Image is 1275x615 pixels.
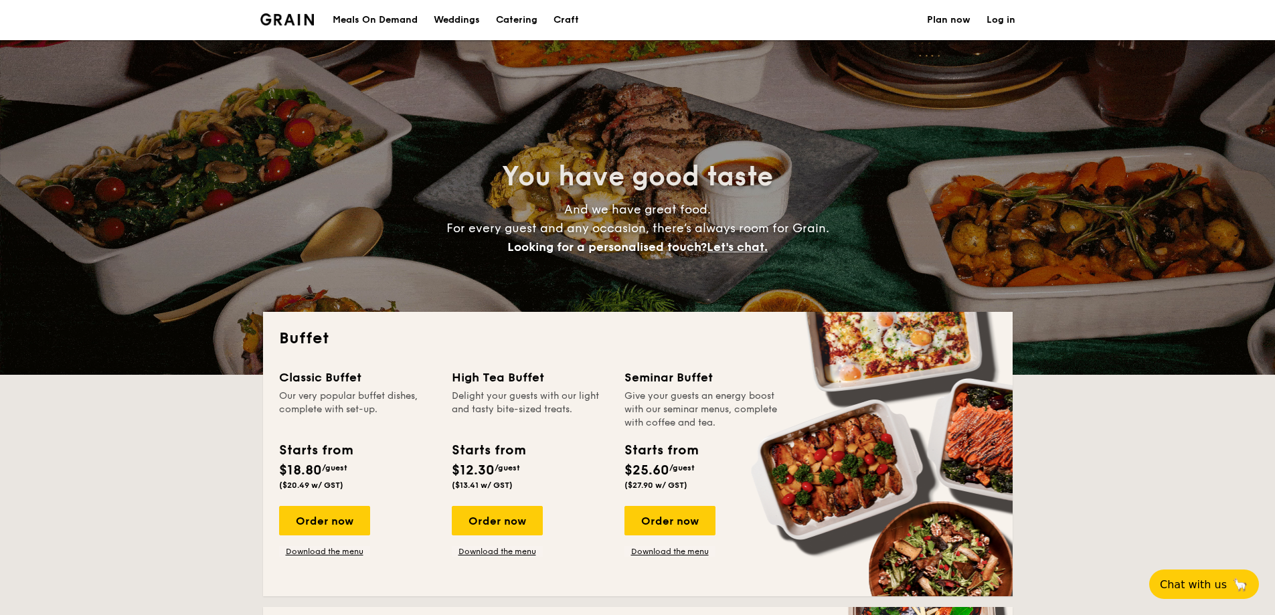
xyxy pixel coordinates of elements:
span: /guest [669,463,695,472]
div: Our very popular buffet dishes, complete with set-up. [279,389,436,430]
div: Starts from [624,440,697,460]
span: Chat with us [1160,578,1227,591]
div: Order now [279,506,370,535]
img: Grain [260,13,315,25]
div: Classic Buffet [279,368,436,387]
div: Starts from [452,440,525,460]
div: Order now [624,506,715,535]
span: $12.30 [452,462,495,478]
span: ($27.90 w/ GST) [624,480,687,490]
div: Give your guests an energy boost with our seminar menus, complete with coffee and tea. [624,389,781,430]
a: Download the menu [279,546,370,557]
span: /guest [495,463,520,472]
a: Download the menu [452,546,543,557]
a: Download the menu [624,546,715,557]
div: Delight your guests with our light and tasty bite-sized treats. [452,389,608,430]
span: ($13.41 w/ GST) [452,480,513,490]
h2: Buffet [279,328,997,349]
span: You have good taste [502,161,773,193]
span: Looking for a personalised touch? [507,240,707,254]
span: $25.60 [624,462,669,478]
span: /guest [322,463,347,472]
div: Starts from [279,440,352,460]
span: $18.80 [279,462,322,478]
a: Logotype [260,13,315,25]
div: Order now [452,506,543,535]
span: Let's chat. [707,240,768,254]
div: High Tea Buffet [452,368,608,387]
span: ($20.49 w/ GST) [279,480,343,490]
span: 🦙 [1232,577,1248,592]
span: And we have great food. For every guest and any occasion, there’s always room for Grain. [446,202,829,254]
button: Chat with us🦙 [1149,569,1259,599]
div: Seminar Buffet [624,368,781,387]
